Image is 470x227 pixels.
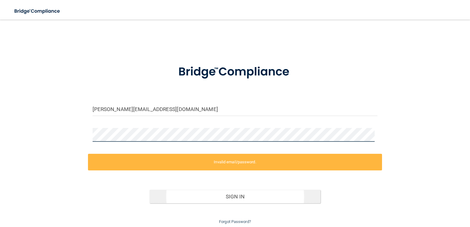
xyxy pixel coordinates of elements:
a: Forgot Password? [219,219,251,224]
button: Sign In [149,190,321,203]
img: bridge_compliance_login_screen.278c3ca4.svg [166,57,304,87]
iframe: Drift Widget Chat Controller [364,186,463,211]
input: Email [93,102,378,116]
img: bridge_compliance_login_screen.278c3ca4.svg [9,5,66,18]
label: Invalid email/password. [88,154,382,170]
